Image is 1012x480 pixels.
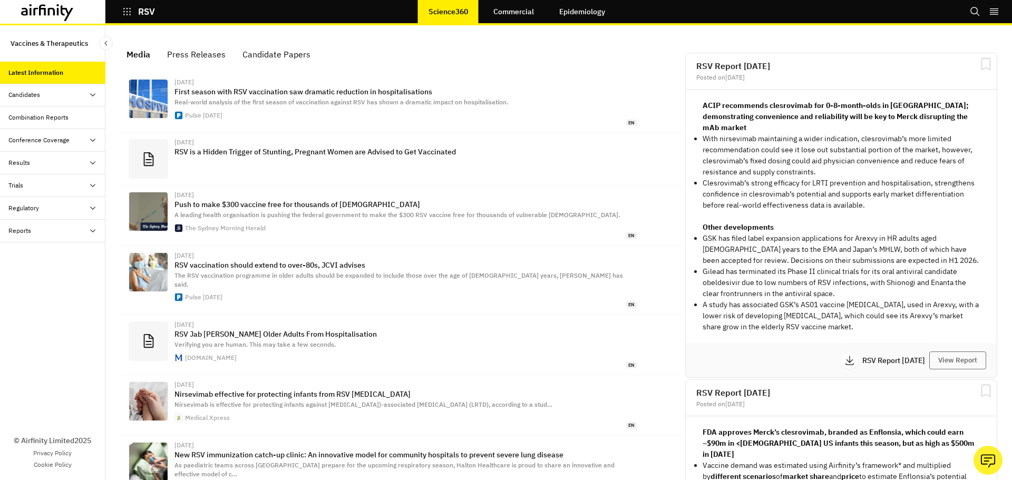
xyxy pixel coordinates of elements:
div: Conference Coverage [8,135,70,145]
h2: RSV Report [DATE] [696,388,986,397]
div: Medical Xpress [185,415,230,421]
span: en [626,301,637,308]
span: Verifying you are human. This may take a few seconds. [174,340,336,348]
span: As paediatric teams across [GEOGRAPHIC_DATA] prepare for the upcoming respiratory season, Halton ... [174,461,615,478]
span: The RSV vaccination programme in older adults should be expanded to include those over the age of... [174,271,623,288]
div: [DATE] [174,252,637,259]
strong: FDA approves Merck’s clesrovimab, branded as Enflonsia, which could earn ~$90m in <[DEMOGRAPHIC_D... [703,427,975,459]
a: [DATE]Push to make $300 vaccine free for thousands of [DEMOGRAPHIC_DATA]A leading health organisa... [120,185,681,246]
p: RSV Jab [PERSON_NAME] Older Adults From Hospitalisation [174,330,637,338]
a: [DATE]RSV Jab [PERSON_NAME] Older Adults From HospitalisationVerifying you are human. This may ta... [120,315,681,375]
img: web-app-manifest-512x512.png [175,414,182,422]
img: cropped-PULSE-app-icon_512x512px-180x180.jpg [175,293,182,301]
span: en [626,120,637,126]
div: Posted on [DATE] [696,74,986,81]
img: hospital.jpg [129,80,168,118]
a: [DATE]Nirsevimab effective for protecting infants from RSV [MEDICAL_DATA]Nirsevimab is effective ... [120,375,681,435]
span: en [626,362,637,369]
div: [DATE] [174,321,637,328]
div: [DATE] [174,381,637,388]
img: c3065dcae6128d06edaa8dd9314625ad471cb6cb [129,192,168,231]
div: Regulatory [8,203,39,213]
p: A study has associated GSK’s AS01 vaccine [MEDICAL_DATA], used in Arexvy, with a lower risk of de... [703,299,980,332]
h2: RSV Report [DATE] [696,62,986,70]
img: faviconV2 [175,354,182,361]
a: [DATE]RSV vaccination should extend to over-80s, JCVI advisesThe RSV vaccination programme in old... [120,246,681,315]
span: en [626,232,637,239]
span: en [626,422,637,429]
p: New RSV immunization catch-up clinic: An innovative model for community hospitals to prevent seve... [174,450,637,459]
div: Results [8,158,30,168]
p: Nirsevimab effective for protecting infants from RSV [MEDICAL_DATA] [174,390,637,398]
p: GSK has filed label expansion applications for Arexvy in HR adults aged [DEMOGRAPHIC_DATA] years ... [703,233,980,266]
div: Combination Reports [8,113,69,122]
p: Vaccines & Therapeutics [11,34,88,53]
div: Reports [8,226,31,236]
button: RSV [122,3,155,21]
img: PCNs-should-prioritise-vaccination-of-care-home-residents.jpg [129,253,168,291]
p: Push to make $300 vaccine free for thousands of [DEMOGRAPHIC_DATA] [174,200,637,209]
div: Press Releases [167,46,226,62]
p: Science360 [429,7,468,16]
span: A leading health organisation is pushing the federal government to make the $300 RSV vaccine free... [174,211,620,219]
svg: Bookmark Report [979,57,992,71]
p: © Airfinity Limited 2025 [14,435,91,446]
div: The Sydney Morning Herald [185,225,266,231]
p: RSV vaccination should extend to over-80s, JCVI advises [174,261,637,269]
div: [DATE] [174,442,637,448]
img: smh.ico [175,224,182,232]
img: cropped-PULSE-app-icon_512x512px-180x180.jpg [175,112,182,119]
span: Nirsevimab is effective for protecting infants against [MEDICAL_DATA])-associated [MEDICAL_DATA] ... [174,400,552,408]
p: RSV Report [DATE] [862,357,929,364]
div: [DATE] [174,139,637,145]
button: View Report [929,351,986,369]
div: [DATE] [174,192,637,198]
span: Real-world analysis of the first season of vaccination against RSV has shown a dramatic impact on... [174,98,508,106]
a: [DATE]First season with RSV vaccination saw dramatic reduction in hospitalisationsReal-world anal... [120,73,681,133]
div: Candidates [8,90,40,100]
svg: Bookmark Report [979,384,992,397]
p: First season with RSV vaccination saw dramatic reduction in hospitalisations [174,87,637,96]
a: Cookie Policy [34,460,72,469]
div: [DOMAIN_NAME] [185,355,237,361]
p: Gilead has terminated its Phase II clinical trials for its oral antiviral candidate obeldesivir d... [703,266,980,299]
button: Close Sidebar [99,36,113,50]
div: [DATE] [174,79,637,85]
button: Ask our analysts [974,446,1003,475]
strong: ACIP recommends clesrovimab for 0-8-month-olds in [GEOGRAPHIC_DATA]; demonstrating convenience an... [703,101,969,132]
p: With nirsevimab maintaining a wider indication, clesrovimab’s more limited recommendation could s... [703,133,980,178]
div: Media [126,46,150,62]
a: [DATE]RSV is a Hidden Trigger of Stunting, Pregnant Women are Advised to Get Vaccinated [120,133,681,185]
p: RSV [138,7,155,16]
img: nirsevimab-effective-f.jpg [129,382,168,420]
button: Search [970,3,980,21]
div: Pulse [DATE] [185,112,222,119]
p: Clesrovimab’s strong efficacy for LRTI prevention and hospitalisation, strengthens confidence in ... [703,178,980,211]
div: Latest Information [8,68,63,77]
div: Candidate Papers [242,46,310,62]
p: RSV is a Hidden Trigger of Stunting, Pregnant Women are Advised to Get Vaccinated [174,148,637,156]
div: Pulse [DATE] [185,294,222,300]
strong: Other developments [703,222,774,232]
div: Trials [8,181,23,190]
div: Posted on [DATE] [696,401,986,407]
a: Privacy Policy [33,448,72,458]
